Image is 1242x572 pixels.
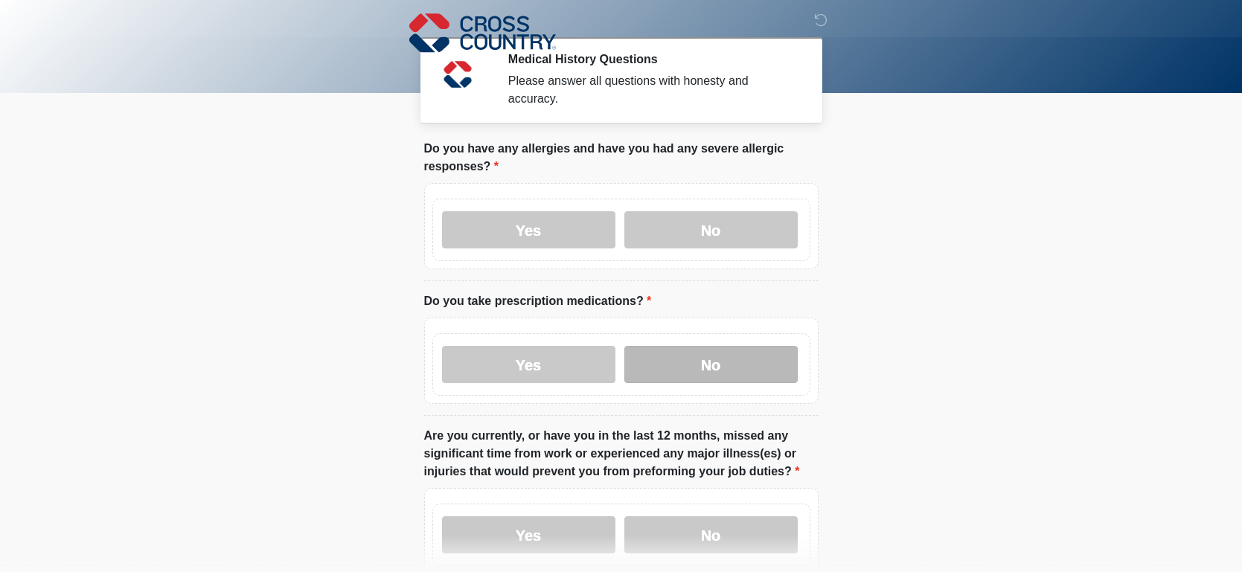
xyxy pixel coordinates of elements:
img: Agent Avatar [435,52,480,97]
label: Are you currently, or have you in the last 12 months, missed any significant time from work or ex... [424,427,819,481]
label: No [624,516,798,553]
img: Cross Country Logo [409,11,557,54]
label: Yes [442,211,615,248]
div: Please answer all questions with honesty and accuracy. [508,72,796,108]
label: Yes [442,346,615,383]
label: Do you have any allergies and have you had any severe allergic responses? [424,140,819,176]
label: Do you take prescription medications? [424,292,652,310]
label: Yes [442,516,615,553]
label: No [624,346,798,383]
label: No [624,211,798,248]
